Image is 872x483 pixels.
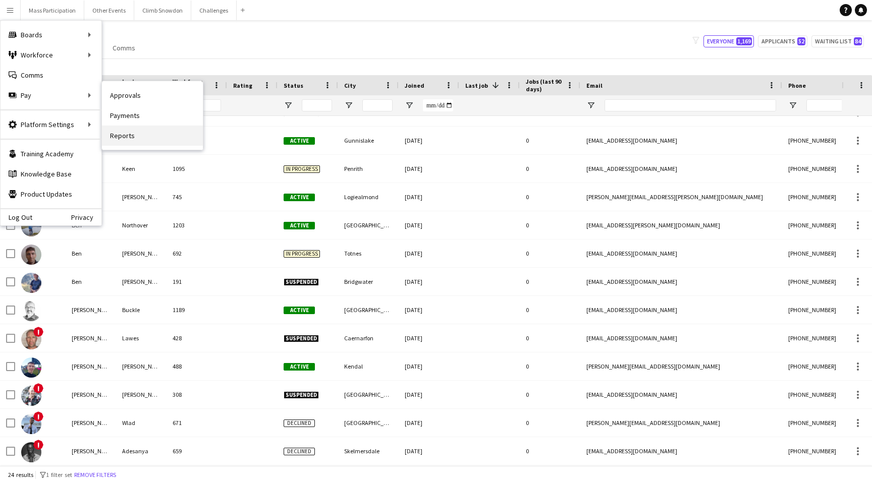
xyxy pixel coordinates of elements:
img: Ben Squires [21,273,41,293]
div: 745 [167,183,227,211]
div: 0 [520,127,580,154]
button: Open Filter Menu [788,101,797,110]
span: Workforce ID [173,78,209,93]
div: Wlad [116,409,167,437]
div: 659 [167,437,227,465]
div: Workforce [1,45,101,65]
div: [DATE] [399,211,459,239]
span: Joined [405,82,424,89]
div: [GEOGRAPHIC_DATA] [338,211,399,239]
span: Status [284,82,303,89]
div: [PERSON_NAME] [116,352,167,380]
div: [EMAIL_ADDRESS][DOMAIN_NAME] [580,127,782,154]
div: Gunnislake [338,127,399,154]
button: Climb Snowdon [134,1,191,20]
div: [DATE] [399,155,459,183]
div: Platform Settings [1,114,101,135]
div: Bridgwater [338,268,399,295]
div: [PERSON_NAME] [116,268,167,295]
span: Suspended [284,391,319,399]
div: [EMAIL_ADDRESS][DOMAIN_NAME] [580,437,782,465]
input: Joined Filter Input [423,99,453,111]
div: [DATE] [399,183,459,211]
img: Benjamin Wlad [21,414,41,434]
div: [DATE] [399,239,459,267]
div: [EMAIL_ADDRESS][DOMAIN_NAME] [580,155,782,183]
div: 0 [520,268,580,295]
div: [PERSON_NAME][EMAIL_ADDRESS][DOMAIN_NAME] [580,409,782,437]
span: Active [284,137,315,145]
div: [GEOGRAPHIC_DATA] [338,296,399,324]
div: 0 [520,183,580,211]
div: [PERSON_NAME] [116,381,167,408]
img: Benjamin Buckle [21,301,41,321]
button: Open Filter Menu [344,101,353,110]
div: Penrith [338,155,399,183]
div: [DATE] [399,437,459,465]
div: Adesanya [116,437,167,465]
button: Everyone1,169 [703,35,754,47]
div: [PERSON_NAME] [66,409,116,437]
img: Ben Northover [21,216,41,236]
a: Reports [102,126,203,146]
div: Kendal [338,352,399,380]
div: Caernarfon [338,324,399,352]
div: [GEOGRAPHIC_DATA] [338,409,399,437]
span: 1 filter set [46,471,72,478]
span: Last Name [122,78,148,93]
div: [EMAIL_ADDRESS][DOMAIN_NAME] [580,239,782,267]
span: Jobs (last 90 days) [526,78,562,93]
div: [PERSON_NAME] [66,381,116,408]
input: Status Filter Input [302,99,332,111]
a: Payments [102,105,203,126]
div: Buckle [116,296,167,324]
span: Active [284,222,315,229]
a: Approvals [102,85,203,105]
button: Mass Participation [21,1,84,20]
div: 488 [167,352,227,380]
div: 0 [520,324,580,352]
div: Pay [1,85,101,105]
div: 0 [520,239,580,267]
span: Suspended [284,335,319,342]
span: Active [284,363,315,371]
div: 0 [520,296,580,324]
span: City [344,82,356,89]
span: ! [33,383,43,393]
button: Other Events [84,1,134,20]
span: Last job [465,82,488,89]
div: 0 [520,352,580,380]
div: [DATE] [399,409,459,437]
div: [EMAIL_ADDRESS][DOMAIN_NAME] [580,296,782,324]
span: ! [33,411,43,421]
img: Ben Reynolds [21,245,41,265]
button: Open Filter Menu [405,101,414,110]
div: 692 [167,239,227,267]
div: 0 [520,211,580,239]
input: City Filter Input [362,99,393,111]
img: Benjamin Morris [21,386,41,406]
span: Active [284,307,315,314]
button: Open Filter Menu [284,101,293,110]
span: In progress [284,250,320,258]
a: Training Academy [1,144,101,164]
div: Totnes [338,239,399,267]
img: Benjamin Lawes [21,329,41,349]
div: [PERSON_NAME] [116,183,167,211]
div: 191 [167,268,227,295]
img: Gbenga Lloyd Adesanya [21,442,41,462]
div: [PERSON_NAME][EMAIL_ADDRESS][PERSON_NAME][DOMAIN_NAME] [580,183,782,211]
span: Comms [113,43,135,52]
span: Email [586,82,603,89]
span: Suspended [284,278,319,286]
div: 1203 [167,211,227,239]
div: [EMAIL_ADDRESS][PERSON_NAME][DOMAIN_NAME] [580,211,782,239]
button: Open Filter Menu [586,101,595,110]
div: [EMAIL_ADDRESS][DOMAIN_NAME] [580,324,782,352]
div: Boards [1,25,101,45]
div: [DATE] [399,324,459,352]
input: Email Filter Input [605,99,776,111]
div: 0 [520,437,580,465]
div: [PERSON_NAME] [66,352,116,380]
div: [EMAIL_ADDRESS][DOMAIN_NAME] [580,268,782,295]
